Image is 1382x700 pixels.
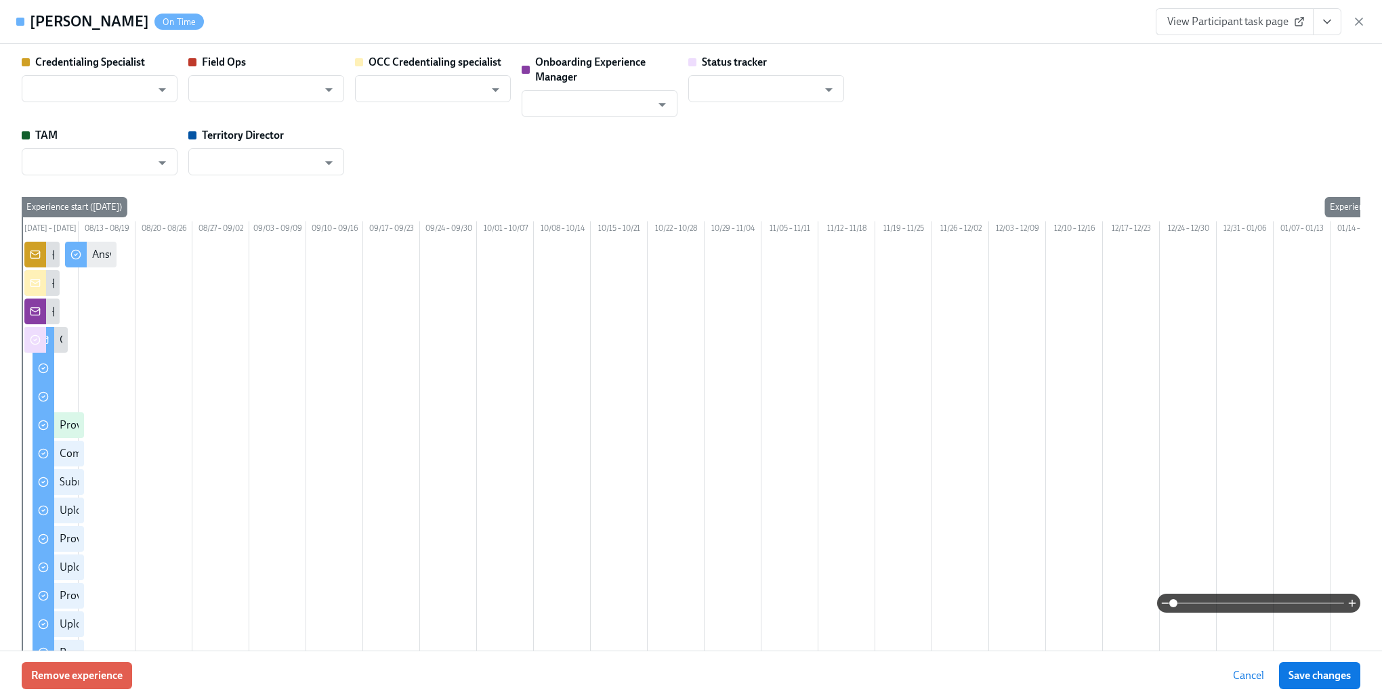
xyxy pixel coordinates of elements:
button: Open [652,94,673,115]
div: 10/01 – 10/07 [477,221,534,239]
div: Getting started at [GEOGRAPHIC_DATA] [60,332,247,347]
div: 09/03 – 09/09 [249,221,306,239]
div: Provide your National Provider Identifier Number (NPI) [60,588,316,603]
button: View task page [1313,8,1341,35]
div: 10/22 – 10/28 [648,221,705,239]
h4: [PERSON_NAME] [30,12,149,32]
div: 11/26 – 12/02 [932,221,989,239]
strong: Credentialing Specialist [35,56,145,68]
div: 08/13 – 08/19 [79,221,135,239]
div: [DATE] – [DATE] [22,221,79,239]
div: Complete the malpractice insurance information and application form [60,446,381,461]
div: Upload a PDF of your dental school diploma [60,503,262,518]
div: 12/24 – 12/30 [1160,221,1217,239]
div: 12/31 – 01/06 [1217,221,1274,239]
strong: Status tracker [702,56,767,68]
div: 11/12 – 11/18 [818,221,875,239]
div: Provide a copy of your residency completion certificate [60,531,310,546]
strong: Territory Director [202,129,284,141]
div: 10/15 – 10/21 [591,221,648,239]
a: View Participant task page [1156,8,1314,35]
div: Provide key information for the credentialing process [60,418,304,433]
span: On Time [154,17,204,27]
div: 10/08 – 10/14 [534,221,591,239]
strong: Onboarding Experience Manager [535,56,646,83]
div: 11/05 – 11/11 [761,221,818,239]
div: {{ participant.fullName }} has been enrolled in the Dado Pre-boarding [51,304,371,319]
div: 09/10 – 09/16 [306,221,363,239]
button: Remove experience [22,662,132,689]
span: Remove experience [31,669,123,682]
div: Submit your resume for credentialing [60,475,232,489]
div: Upload your federal Controlled Substance Certificate (DEA) [60,617,331,632]
div: 08/20 – 08/26 [135,221,192,239]
div: Experience start ([DATE]) [21,197,127,217]
div: Provide a copy of your BLS certificate [60,645,229,660]
div: {{ participant.fullName }} has been enrolled in the Dado Pre-boarding [51,247,371,262]
span: View Participant task page [1167,15,1302,28]
button: Save changes [1279,662,1360,689]
span: Cancel [1233,669,1264,682]
strong: Field Ops [202,56,246,68]
div: Upload your dental licensure [60,560,192,575]
button: Open [318,152,339,173]
strong: OCC Credentialing specialist [369,56,501,68]
div: {{ participant.fullName }} has been enrolled in the state credentialing process [51,276,405,290]
button: Open [152,79,173,100]
div: 10/29 – 11/04 [705,221,761,239]
div: 12/17 – 12/23 [1103,221,1160,239]
div: 09/24 – 09/30 [420,221,477,239]
div: 11/19 – 11/25 [875,221,932,239]
div: 01/07 – 01/13 [1274,221,1331,239]
button: Cancel [1223,662,1274,689]
span: Save changes [1289,669,1351,682]
button: Open [318,79,339,100]
div: 12/10 – 12/16 [1046,221,1103,239]
div: Answer the credentialing disclosure questions [92,247,304,262]
div: 09/17 – 09/23 [363,221,420,239]
button: Open [485,79,506,100]
button: Open [818,79,839,100]
div: 08/27 – 09/02 [192,221,249,239]
button: Open [152,152,173,173]
div: 12/03 – 12/09 [989,221,1046,239]
strong: TAM [35,129,58,141]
